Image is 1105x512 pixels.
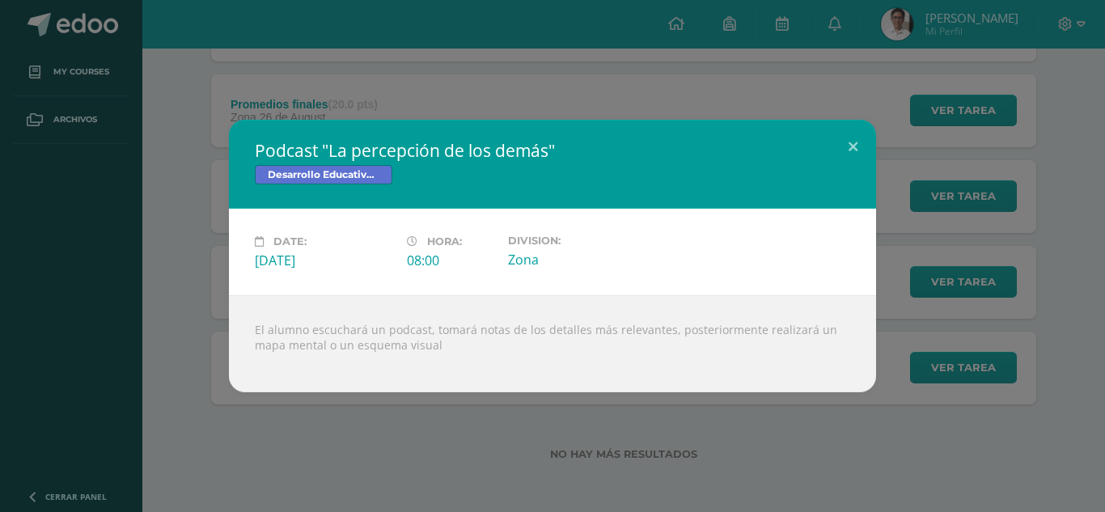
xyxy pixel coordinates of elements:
[407,252,495,269] div: 08:00
[255,139,850,162] h2: Podcast "La percepción de los demás"
[229,295,876,392] div: El alumno escuchará un podcast, tomará notas de los detalles más relevantes, posteriormente reali...
[508,235,647,247] label: Division:
[427,235,462,248] span: Hora:
[273,235,307,248] span: Date:
[830,120,876,175] button: Close (Esc)
[255,252,394,269] div: [DATE]
[508,251,647,269] div: Zona
[255,165,392,184] span: Desarrollo Educativo y Proyecto de Vida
